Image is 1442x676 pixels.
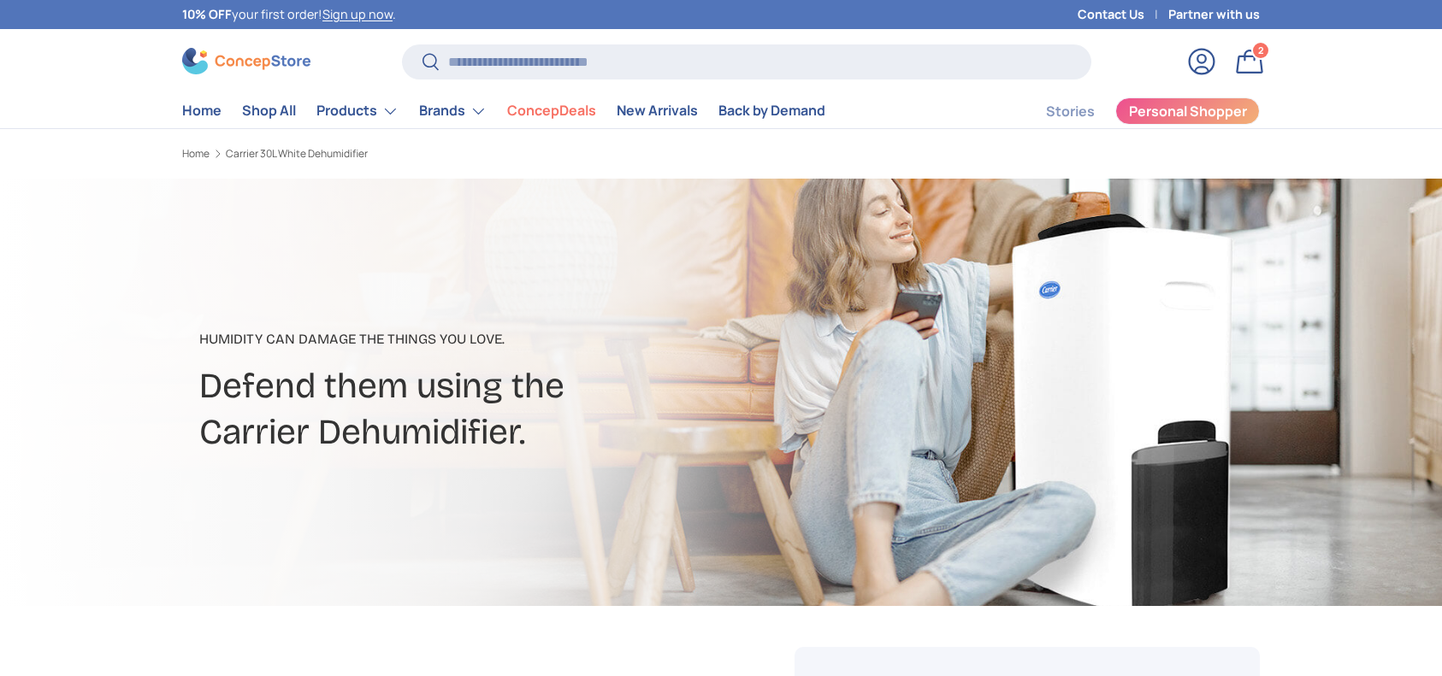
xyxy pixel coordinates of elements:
a: Personal Shopper [1115,97,1260,125]
a: Home [182,94,222,127]
a: New Arrivals [617,94,698,127]
a: Products [316,94,399,128]
a: Home [182,149,210,159]
a: Carrier 30L White Dehumidifier [226,149,368,159]
summary: Products [306,94,409,128]
span: 2 [1258,44,1264,56]
nav: Secondary [1005,94,1260,128]
a: Brands [419,94,487,128]
a: Contact Us [1078,5,1168,24]
nav: Primary [182,94,825,128]
a: Shop All [242,94,296,127]
a: Back by Demand [718,94,825,127]
a: Sign up now [322,6,393,22]
summary: Brands [409,94,497,128]
h2: Defend them using the Carrier Dehumidifier. [199,363,856,456]
a: Partner with us [1168,5,1260,24]
nav: Breadcrumbs [182,146,754,162]
img: ConcepStore [182,48,310,74]
a: Stories [1046,95,1095,128]
a: ConcepDeals [507,94,596,127]
p: your first order! . [182,5,396,24]
p: Humidity can damage the things you love. [199,329,856,350]
strong: 10% OFF [182,6,232,22]
span: Personal Shopper [1129,104,1247,118]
